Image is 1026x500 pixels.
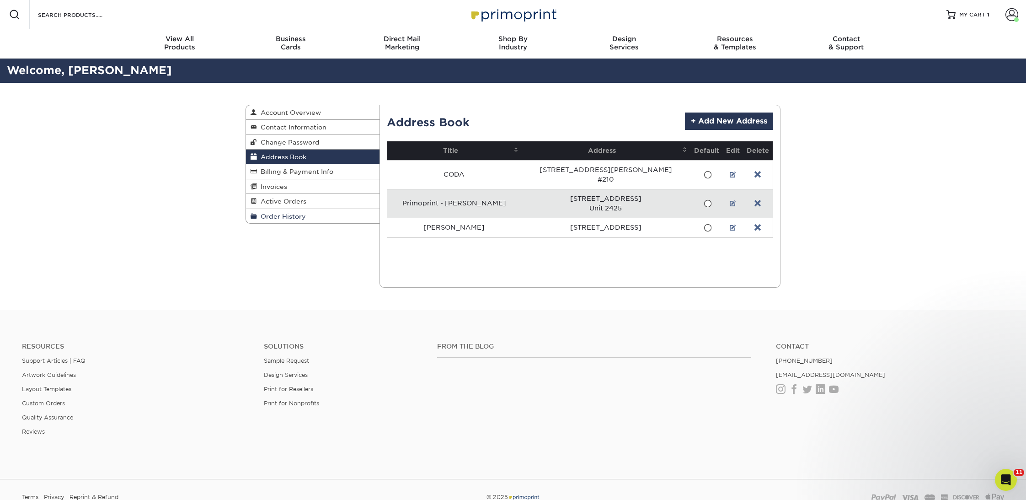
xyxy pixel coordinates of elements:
[347,35,458,43] span: Direct Mail
[22,343,250,350] h4: Resources
[22,357,85,364] a: Support Articles | FAQ
[685,113,773,130] a: + Add New Address
[776,343,1004,350] a: Contact
[568,35,679,43] span: Design
[776,371,885,378] a: [EMAIL_ADDRESS][DOMAIN_NAME]
[235,35,347,51] div: Cards
[387,160,522,189] td: CODA
[995,469,1017,491] iframe: Intercom live chat
[437,343,751,350] h4: From the Blog
[387,218,522,237] td: [PERSON_NAME]
[679,35,791,51] div: & Templates
[257,153,306,161] span: Address Book
[257,139,320,146] span: Change Password
[521,141,690,160] th: Address
[37,9,126,20] input: SEARCH PRODUCTS.....
[246,120,379,134] a: Contact Information
[257,109,321,116] span: Account Overview
[679,35,791,43] span: Resources
[257,168,333,175] span: Billing & Payment Info
[568,35,679,51] div: Services
[246,164,379,179] a: Billing & Payment Info
[22,428,45,435] a: Reviews
[723,141,743,160] th: Edit
[124,29,235,59] a: View AllProducts
[235,35,347,43] span: Business
[246,209,379,223] a: Order History
[257,213,306,220] span: Order History
[246,150,379,164] a: Address Book
[257,124,326,131] span: Contact Information
[387,113,470,129] h2: Address Book
[246,194,379,209] a: Active Orders
[124,35,235,51] div: Products
[521,189,690,218] td: [STREET_ADDRESS] Unit 2425
[235,29,347,59] a: BusinessCards
[264,371,308,378] a: Design Services
[987,11,989,18] span: 1
[264,386,313,392] a: Print for Resellers
[458,35,569,51] div: Industry
[347,29,458,59] a: Direct MailMarketing
[257,183,287,190] span: Invoices
[1014,469,1024,476] span: 11
[387,141,522,160] th: Title
[521,218,690,237] td: [STREET_ADDRESS]
[791,35,902,51] div: & Support
[124,35,235,43] span: View All
[791,35,902,43] span: Contact
[467,5,559,24] img: Primoprint
[690,141,723,160] th: Default
[521,160,690,189] td: [STREET_ADDRESS][PERSON_NAME] #210
[568,29,679,59] a: DesignServices
[22,414,73,421] a: Quality Assurance
[776,357,833,364] a: [PHONE_NUMBER]
[743,141,773,160] th: Delete
[791,29,902,59] a: Contact& Support
[257,198,306,205] span: Active Orders
[246,105,379,120] a: Account Overview
[679,29,791,59] a: Resources& Templates
[246,135,379,150] a: Change Password
[347,35,458,51] div: Marketing
[458,35,569,43] span: Shop By
[264,343,423,350] h4: Solutions
[458,29,569,59] a: Shop ByIndustry
[264,357,309,364] a: Sample Request
[264,400,319,407] a: Print for Nonprofits
[22,400,65,407] a: Custom Orders
[246,179,379,194] a: Invoices
[22,386,71,392] a: Layout Templates
[959,11,985,19] span: MY CART
[22,371,76,378] a: Artwork Guidelines
[387,189,522,218] td: Primoprint - [PERSON_NAME]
